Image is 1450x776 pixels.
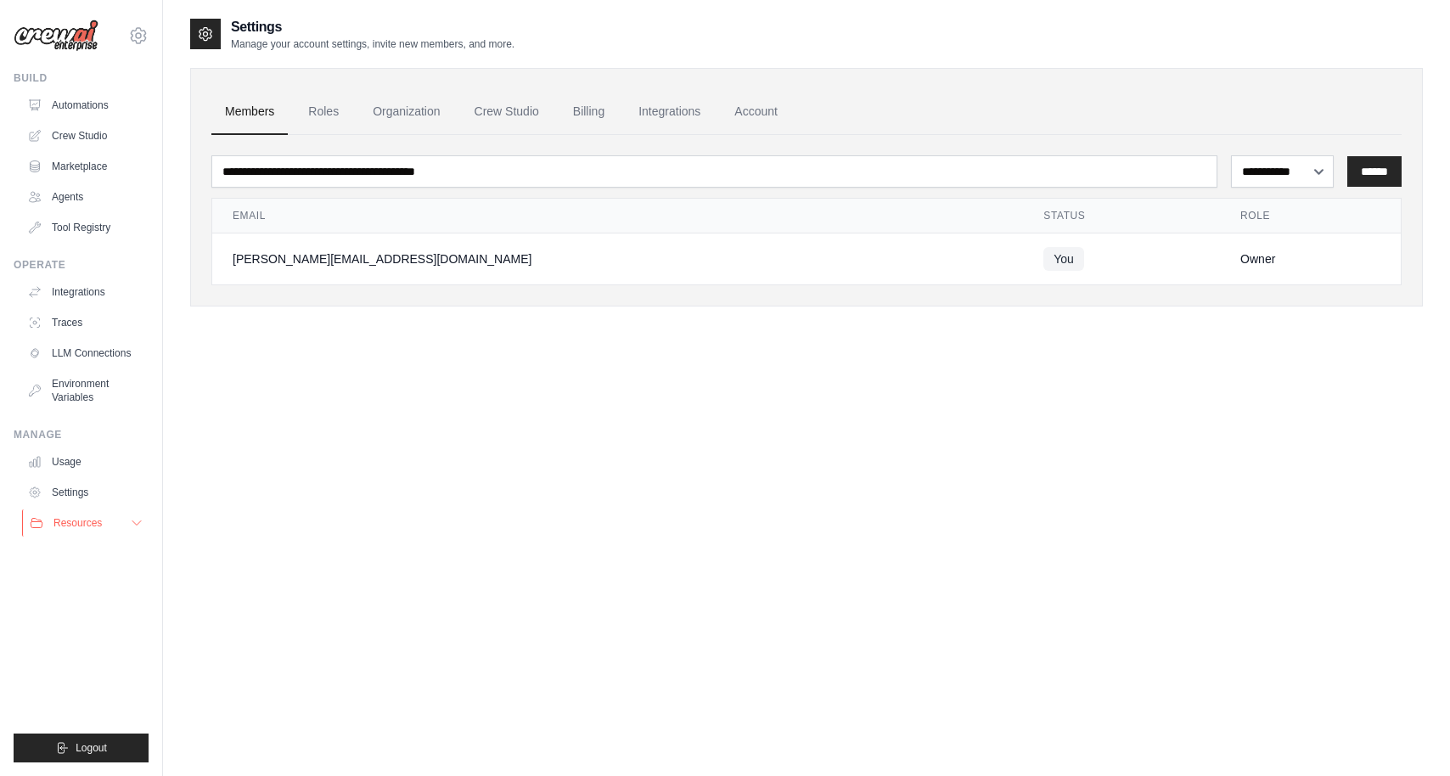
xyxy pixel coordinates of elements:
[20,153,149,180] a: Marketplace
[20,479,149,506] a: Settings
[20,214,149,241] a: Tool Registry
[559,89,618,135] a: Billing
[20,183,149,211] a: Agents
[22,509,150,537] button: Resources
[20,309,149,336] a: Traces
[233,250,1003,267] div: [PERSON_NAME][EMAIL_ADDRESS][DOMAIN_NAME]
[461,89,553,135] a: Crew Studio
[14,428,149,441] div: Manage
[20,370,149,411] a: Environment Variables
[212,199,1023,233] th: Email
[721,89,791,135] a: Account
[53,516,102,530] span: Resources
[14,71,149,85] div: Build
[1240,250,1380,267] div: Owner
[14,20,98,52] img: Logo
[14,258,149,272] div: Operate
[625,89,714,135] a: Integrations
[295,89,352,135] a: Roles
[231,37,514,51] p: Manage your account settings, invite new members, and more.
[20,92,149,119] a: Automations
[14,734,149,762] button: Logout
[20,278,149,306] a: Integrations
[359,89,453,135] a: Organization
[76,741,107,755] span: Logout
[20,122,149,149] a: Crew Studio
[231,17,514,37] h2: Settings
[211,89,288,135] a: Members
[20,340,149,367] a: LLM Connections
[1220,199,1401,233] th: Role
[1023,199,1220,233] th: Status
[20,448,149,475] a: Usage
[1043,247,1084,271] span: You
